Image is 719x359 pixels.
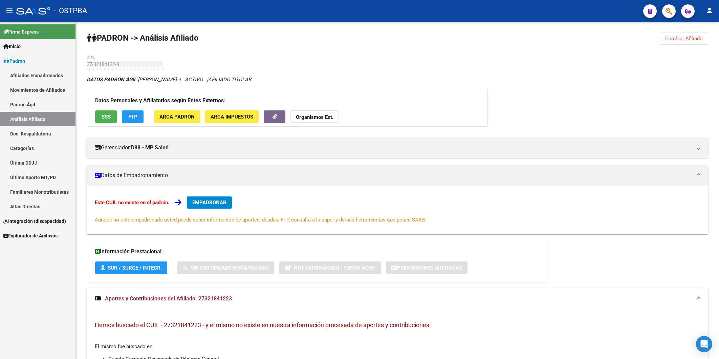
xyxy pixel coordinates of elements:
[296,114,333,120] strong: Organismos Ext.
[95,110,117,123] button: SSS
[95,96,479,105] h3: Datos Personales y Afiliatorios según Entes Externos:
[705,6,714,15] mat-icon: person
[102,114,111,120] span: SSS
[128,114,137,120] span: FTP
[87,186,708,234] div: Datos de Empadronamiento
[105,295,232,302] span: Aportes y Contribuciones del Afiliado: 27321841223
[95,217,426,223] span: Aunque no esté empadronado usted puede saber información de aportes, deudas, FTP, consulta a la s...
[3,43,21,50] span: Inicio
[397,265,462,271] span: Prestaciones Auditadas
[87,138,708,158] mat-expansion-panel-header: Gerenciador:D88 - MP Salud
[108,265,162,271] span: SUR / SURGE / INTEGR.
[159,114,195,120] span: ARCA Padrón
[95,199,169,206] strong: Este CUIL no existe en el padrón.
[211,114,253,120] span: ARCA Impuestos
[177,261,274,274] button: Sin Certificado Discapacidad
[87,288,708,310] mat-expansion-panel-header: Aportes y Contribuciones del Afiliado: 27321841223
[154,110,200,123] button: ARCA Padrón
[5,6,14,15] mat-icon: menu
[87,77,138,83] strong: DATOS PADRÓN ÁGIL:
[95,172,692,179] mat-panel-title: Datos de Empadronamiento
[187,196,232,209] button: EMPADRONAR
[3,217,66,225] span: Integración (discapacidad)
[95,321,429,329] span: Hemos buscado el CUIL - 27321841223 - y el mismo no existe en nuestra información procesada de ap...
[665,36,703,42] span: Cambiar Afiliado
[290,110,339,123] button: Organismos Ext.
[696,336,712,352] div: Open Intercom Messenger
[3,28,39,36] span: Firma Express
[122,110,144,123] button: FTP
[660,33,708,45] button: Cambiar Afiliado
[87,165,708,186] mat-expansion-panel-header: Datos de Empadronamiento
[87,77,179,83] span: [PERSON_NAME] -
[205,110,259,123] button: ARCA Impuestos
[53,3,87,18] span: - OSTPBA
[294,265,375,271] span: Not. Internacion / Censo Hosp.
[95,144,692,151] mat-panel-title: Gerenciador:
[87,33,199,43] strong: PADRON -> Análisis Afiliado
[279,261,381,274] button: Not. Internacion / Censo Hosp.
[386,261,467,274] button: Prestaciones Auditadas
[3,57,25,65] span: Padrón
[191,265,269,271] span: Sin Certificado Discapacidad
[95,261,167,274] button: SUR / SURGE / INTEGR.
[131,144,169,151] strong: D88 - MP Salud
[3,232,58,239] span: Explorador de Archivos
[208,77,251,83] span: AFILIADO TITULAR
[87,77,251,83] i: | ACTIVO |
[95,247,541,256] h3: Información Prestacional:
[192,199,226,206] span: EMPADRONAR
